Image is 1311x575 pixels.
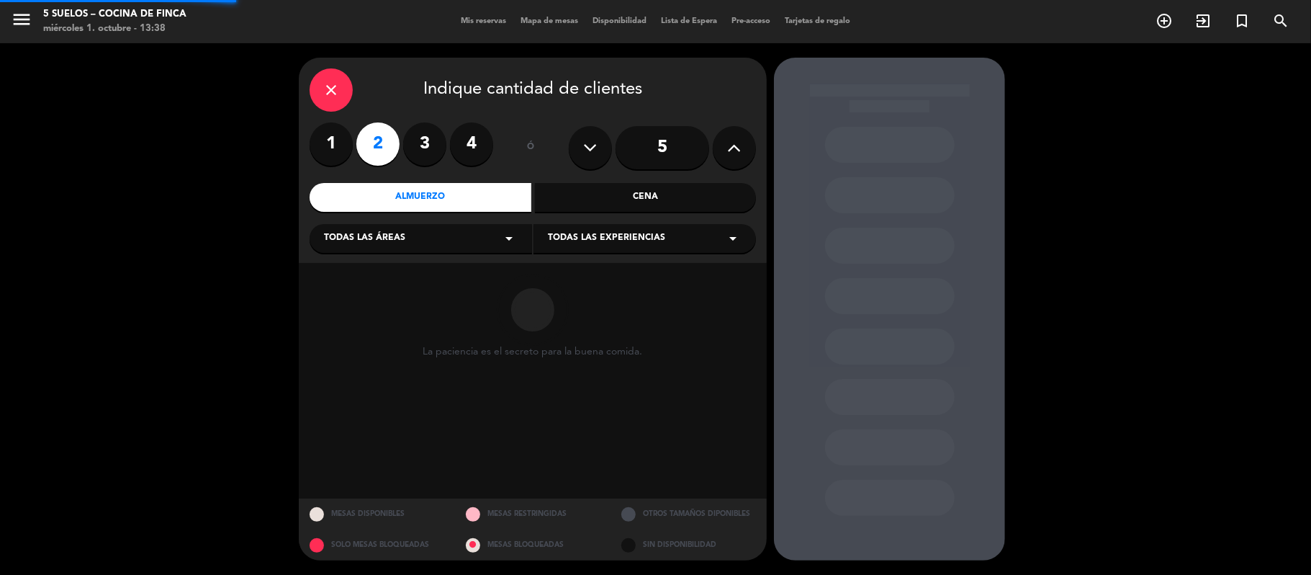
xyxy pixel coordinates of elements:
i: close [323,81,340,99]
i: exit_to_app [1194,12,1212,30]
i: add_circle_outline [1155,12,1173,30]
span: Pre-acceso [724,17,778,25]
div: Almuerzo [310,183,531,212]
div: Cena [535,183,757,212]
span: Tarjetas de regalo [778,17,857,25]
div: 5 SUELOS – COCINA DE FINCA [43,7,186,22]
div: MESAS BLOQUEADAS [455,530,611,561]
span: Todas las áreas [324,231,405,246]
div: MESAS DISPONIBLES [299,499,455,530]
button: menu [11,9,32,35]
div: La paciencia es el secreto para la buena comida. [423,346,643,358]
label: 1 [310,122,353,166]
div: MESAS RESTRINGIDAS [455,499,611,530]
i: turned_in_not [1233,12,1251,30]
div: ó [508,122,554,173]
div: SIN DISPONIBILIDAD [611,530,767,561]
i: search [1272,12,1289,30]
label: 3 [403,122,446,166]
i: arrow_drop_down [724,230,742,247]
span: Mis reservas [454,17,513,25]
span: Mapa de mesas [513,17,585,25]
i: arrow_drop_down [500,230,518,247]
div: OTROS TAMAÑOS DIPONIBLES [611,499,767,530]
div: miércoles 1. octubre - 13:38 [43,22,186,36]
span: Lista de Espera [654,17,724,25]
label: 4 [450,122,493,166]
label: 2 [356,122,400,166]
div: SOLO MESAS BLOQUEADAS [299,530,455,561]
i: menu [11,9,32,30]
div: Indique cantidad de clientes [310,68,756,112]
span: Todas las experiencias [548,231,665,246]
span: Disponibilidad [585,17,654,25]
